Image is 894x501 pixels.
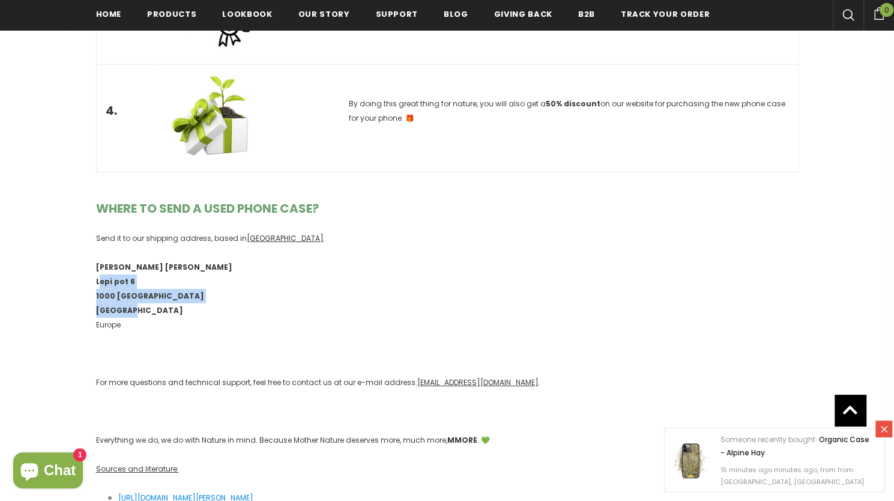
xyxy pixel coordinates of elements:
[880,3,893,17] span: 0
[477,435,490,445] span: . 💚
[578,8,595,20] span: B2B
[96,320,121,330] span: Europe
[96,305,183,315] b: [GEOGRAPHIC_DATA]
[447,435,477,445] b: MMORE
[96,200,319,217] b: WHERE TO SEND A USED PHONE CASE?
[96,291,204,301] b: 1000 [GEOGRAPHIC_DATA]
[147,8,196,20] span: Products
[417,377,539,387] span: [EMAIL_ADDRESS][DOMAIN_NAME]
[720,434,815,445] span: Someone recently bought
[539,377,540,387] span: .
[494,8,552,20] span: Giving back
[375,8,418,20] span: support
[96,233,325,243] span: Send it to our shipping address, based in .
[863,5,894,20] a: 0
[96,464,179,474] span: Sources and literature:
[10,452,86,491] inbox-online-store-chat: Shopify online store chat
[247,233,324,243] span: [GEOGRAPHIC_DATA]
[444,8,468,20] span: Blog
[96,435,447,445] span: Everything we do, we do with Nature in mind. Because Mother Nature deserves more, much more,
[96,8,122,20] span: Home
[106,102,117,119] b: 4.
[621,8,710,20] span: Track your order
[222,8,272,20] span: Lookbook
[166,70,262,166] img: Green Gift Icon
[720,465,864,487] span: 15 minutes ago minutes ago, from from [GEOGRAPHIC_DATA], [GEOGRAPHIC_DATA]
[96,262,232,272] b: [PERSON_NAME] [PERSON_NAME]
[96,377,417,387] span: For more questions and technical support, feel free to contact us at our e-mail address:
[298,8,350,20] span: Our Story
[96,276,135,287] strong: Lepi pot 6
[349,99,546,109] span: By doing this great thing for nature, you will also get a
[546,99,600,109] b: 50% discount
